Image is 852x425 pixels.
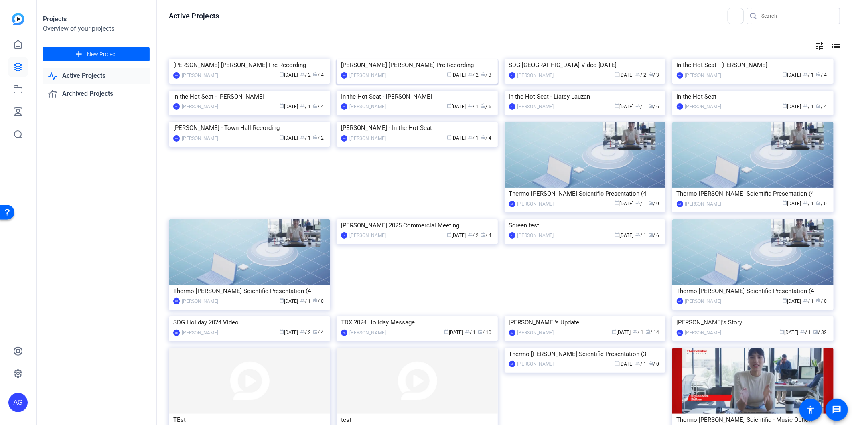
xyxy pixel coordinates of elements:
[648,104,659,109] span: / 6
[816,298,827,304] span: / 0
[313,104,324,109] span: / 4
[806,405,815,415] mat-icon: accessibility
[677,298,683,304] div: AG
[349,103,386,111] div: [PERSON_NAME]
[517,103,554,111] div: [PERSON_NAME]
[803,298,808,303] span: group
[341,72,347,79] div: AG
[635,361,640,366] span: group
[341,59,493,71] div: [PERSON_NAME] [PERSON_NAME] Pre-Recording
[816,72,827,78] span: / 4
[444,329,449,334] span: calendar_today
[465,330,476,335] span: / 1
[517,200,554,208] div: [PERSON_NAME]
[341,330,347,336] div: AG
[300,135,305,140] span: group
[447,135,466,141] span: [DATE]
[780,330,799,335] span: [DATE]
[677,188,829,200] div: Thermo [PERSON_NAME] Scientific Presentation (4
[447,232,452,237] span: calendar_today
[509,219,661,231] div: Screen test
[279,104,298,109] span: [DATE]
[648,233,659,238] span: / 6
[12,13,24,25] img: blue-gradient.svg
[685,71,722,79] div: [PERSON_NAME]
[481,72,485,77] span: radio
[635,104,646,109] span: / 1
[169,11,219,21] h1: Active Projects
[313,72,324,78] span: / 4
[341,232,347,239] div: LB
[677,72,683,79] div: AG
[468,135,479,141] span: / 1
[783,72,801,78] span: [DATE]
[313,135,318,140] span: radio
[517,231,554,239] div: [PERSON_NAME]
[313,135,324,141] span: / 2
[648,201,659,206] span: / 0
[481,233,491,238] span: / 4
[300,135,311,141] span: / 1
[173,316,326,328] div: SDG Holiday 2024 Video
[182,134,218,142] div: [PERSON_NAME]
[465,329,470,334] span: group
[43,86,150,102] a: Archived Projects
[612,329,617,334] span: calendar_today
[517,360,554,368] div: [PERSON_NAME]
[677,91,829,103] div: In the Hot Seat
[300,298,305,303] span: group
[783,298,801,304] span: [DATE]
[731,11,740,21] mat-icon: filter_list
[468,232,473,237] span: group
[8,393,28,412] div: AG
[182,329,218,337] div: [PERSON_NAME]
[830,41,840,51] mat-icon: list
[648,361,659,367] span: / 0
[279,329,284,334] span: calendar_today
[813,329,818,334] span: radio
[341,103,347,110] div: AG
[635,200,640,205] span: group
[685,297,722,305] div: [PERSON_NAME]
[615,103,619,108] span: calendar_today
[816,104,827,109] span: / 4
[87,50,117,59] span: New Project
[816,200,821,205] span: radio
[173,72,180,79] div: AG
[341,316,493,328] div: TDX 2024 Holiday Message
[468,72,479,78] span: / 2
[615,200,619,205] span: calendar_today
[173,298,180,304] div: AG
[615,201,633,206] span: [DATE]
[313,298,318,303] span: radio
[43,24,150,34] div: Overview of your projects
[509,188,661,200] div: Thermo [PERSON_NAME] Scientific Presentation (4
[615,361,619,366] span: calendar_today
[677,330,683,336] div: AG
[509,361,515,367] div: AG
[447,104,466,109] span: [DATE]
[173,103,180,110] div: AG
[783,104,801,109] span: [DATE]
[481,104,491,109] span: / 6
[816,201,827,206] span: / 0
[761,11,834,21] input: Search
[803,298,814,304] span: / 1
[612,330,631,335] span: [DATE]
[313,330,324,335] span: / 4
[801,330,811,335] span: / 1
[300,298,311,304] span: / 1
[509,59,661,71] div: SDG [GEOGRAPHIC_DATA] Video [DATE]
[173,285,326,297] div: Thermo [PERSON_NAME] Scientific Presentation (4
[677,316,829,328] div: [PERSON_NAME]'s Story
[509,348,661,360] div: Thermo [PERSON_NAME] Scientific Presentation (3
[279,72,298,78] span: [DATE]
[300,330,311,335] span: / 2
[509,103,515,110] div: AG
[633,329,637,334] span: group
[279,330,298,335] span: [DATE]
[300,329,305,334] span: group
[468,233,479,238] span: / 2
[635,201,646,206] span: / 1
[615,233,633,238] span: [DATE]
